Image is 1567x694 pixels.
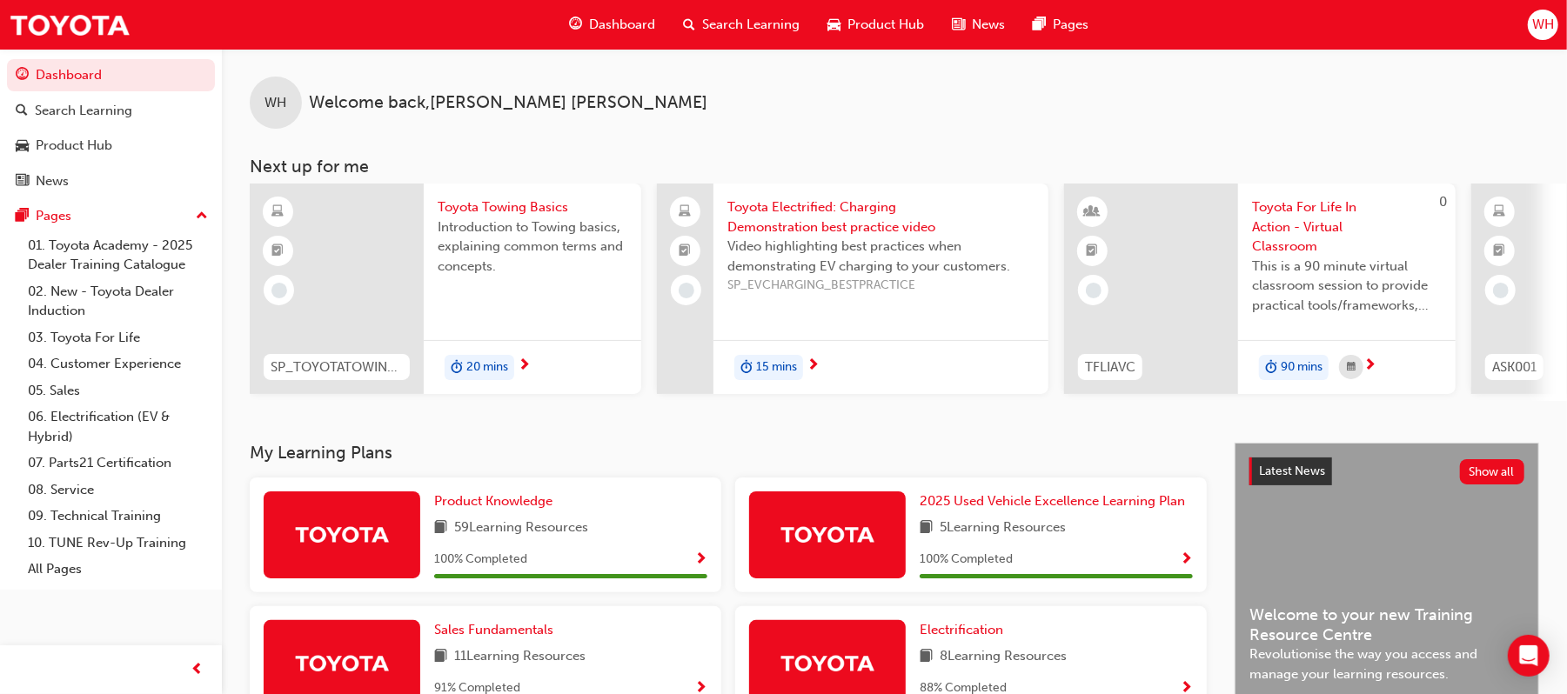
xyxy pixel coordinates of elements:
[1460,459,1525,484] button: Show all
[1249,605,1524,644] span: Welcome to your new Training Resource Centre
[827,14,840,36] span: car-icon
[7,56,215,200] button: DashboardSearch LearningProduct HubNews
[271,283,287,298] span: learningRecordVerb_NONE-icon
[271,357,403,377] span: SP_TOYOTATOWING_0424
[518,358,531,374] span: next-icon
[702,15,800,35] span: Search Learning
[972,15,1005,35] span: News
[920,550,1013,570] span: 100 % Completed
[7,165,215,197] a: News
[434,517,447,539] span: book-icon
[569,14,582,36] span: guage-icon
[1508,635,1550,677] div: Open Intercom Messenger
[952,14,965,36] span: news-icon
[1087,240,1099,263] span: booktick-icon
[265,93,287,113] span: WH
[21,530,215,557] a: 10. TUNE Rev-Up Training
[1252,197,1442,257] span: Toyota For Life In Action - Virtual Classroom
[1528,10,1558,40] button: WH
[9,5,131,44] a: Trak
[21,324,215,351] a: 03. Toyota For Life
[454,646,586,668] span: 11 Learning Resources
[21,278,215,324] a: 02. New - Toyota Dealer Induction
[16,138,29,154] span: car-icon
[434,493,552,509] span: Product Knowledge
[294,519,390,550] img: Trak
[780,648,875,678] img: Trak
[694,549,707,571] button: Show Progress
[434,620,560,640] a: Sales Fundamentals
[250,443,1207,463] h3: My Learning Plans
[36,171,69,191] div: News
[272,240,285,263] span: booktick-icon
[438,197,627,217] span: Toyota Towing Basics
[727,237,1035,276] span: Video highlighting best practices when demonstrating EV charging to your customers.
[36,136,112,156] div: Product Hub
[920,493,1185,509] span: 2025 Used Vehicle Excellence Learning Plan
[35,101,132,121] div: Search Learning
[36,206,71,226] div: Pages
[940,646,1067,668] span: 8 Learning Resources
[756,357,797,377] span: 15 mins
[196,205,208,228] span: up-icon
[1363,358,1376,374] span: next-icon
[16,68,29,83] span: guage-icon
[1532,15,1554,35] span: WH
[847,15,924,35] span: Product Hub
[780,519,875,550] img: Trak
[727,197,1035,237] span: Toyota Electrified: Charging Demonstration best practice video
[7,200,215,232] button: Pages
[740,357,753,379] span: duration-icon
[21,503,215,530] a: 09. Technical Training
[1265,357,1277,379] span: duration-icon
[250,184,641,394] a: SP_TOYOTATOWING_0424Toyota Towing BasicsIntroduction to Towing basics, explaining common terms an...
[1492,357,1537,377] span: ASK001
[920,622,1003,637] span: Electrification
[191,659,204,681] span: prev-icon
[940,517,1066,539] span: 5 Learning Resources
[7,95,215,127] a: Search Learning
[1064,184,1456,394] a: 0TFLIAVCToyota For Life In Action - Virtual ClassroomThis is a 90 minute virtual classroom sessio...
[1494,240,1506,263] span: booktick-icon
[1259,464,1325,478] span: Latest News
[680,201,692,224] span: laptop-icon
[1087,201,1099,224] span: learningResourceType_INSTRUCTOR_LED-icon
[1249,457,1524,485] a: Latest NewsShow all
[683,14,695,36] span: search-icon
[679,283,694,298] span: learningRecordVerb_NONE-icon
[920,620,1010,640] a: Electrification
[1086,283,1102,298] span: learningRecordVerb_NONE-icon
[1252,257,1442,316] span: This is a 90 minute virtual classroom session to provide practical tools/frameworks, behaviours a...
[21,450,215,477] a: 07. Parts21 Certification
[21,477,215,504] a: 08. Service
[920,517,933,539] span: book-icon
[589,15,655,35] span: Dashboard
[16,174,29,190] span: news-icon
[294,648,390,678] img: Trak
[555,7,669,43] a: guage-iconDashboard
[21,404,215,450] a: 06. Electrification (EV & Hybrid)
[1281,357,1323,377] span: 90 mins
[1439,194,1447,210] span: 0
[434,550,527,570] span: 100 % Completed
[16,103,28,119] span: search-icon
[807,358,820,374] span: next-icon
[272,201,285,224] span: learningResourceType_ELEARNING-icon
[434,491,559,511] a: Product Knowledge
[669,7,814,43] a: search-iconSearch Learning
[1249,644,1524,684] span: Revolutionise the way you access and manage your learning resources.
[222,157,1567,177] h3: Next up for me
[1180,549,1193,571] button: Show Progress
[1033,14,1046,36] span: pages-icon
[21,232,215,278] a: 01. Toyota Academy - 2025 Dealer Training Catalogue
[451,357,463,379] span: duration-icon
[1494,201,1506,224] span: learningResourceType_ELEARNING-icon
[21,377,215,404] a: 05. Sales
[454,517,588,539] span: 59 Learning Resources
[434,646,447,668] span: book-icon
[7,130,215,162] a: Product Hub
[657,184,1048,394] a: Toyota Electrified: Charging Demonstration best practice videoVideo highlighting best practices w...
[920,491,1192,511] a: 2025 Used Vehicle Excellence Learning Plan
[938,7,1019,43] a: news-iconNews
[727,276,1035,296] span: SP_EVCHARGING_BESTPRACTICE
